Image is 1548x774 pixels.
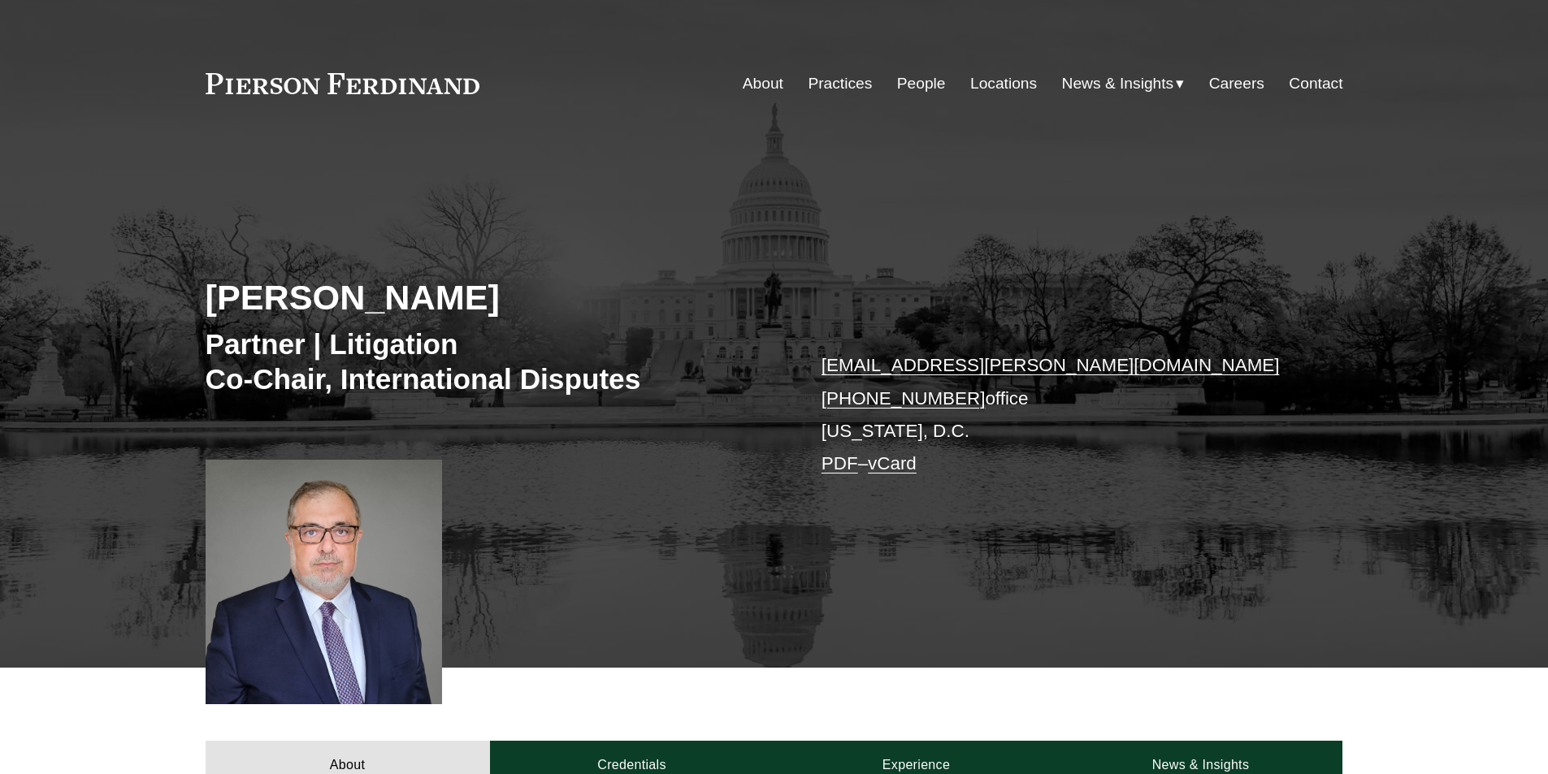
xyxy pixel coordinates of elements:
[808,68,872,99] a: Practices
[822,453,858,473] a: PDF
[1209,68,1264,99] a: Careers
[1062,70,1174,98] span: News & Insights
[822,388,986,409] a: [PHONE_NUMBER]
[1289,68,1342,99] a: Contact
[206,326,774,397] h3: Partner | Litigation Co-Chair, International Disputes
[206,276,774,318] h2: [PERSON_NAME]
[1062,68,1185,99] a: folder dropdown
[822,349,1295,480] p: office [US_STATE], D.C. –
[897,68,946,99] a: People
[822,355,1280,375] a: [EMAIL_ADDRESS][PERSON_NAME][DOMAIN_NAME]
[970,68,1037,99] a: Locations
[743,68,783,99] a: About
[868,453,917,473] a: vCard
